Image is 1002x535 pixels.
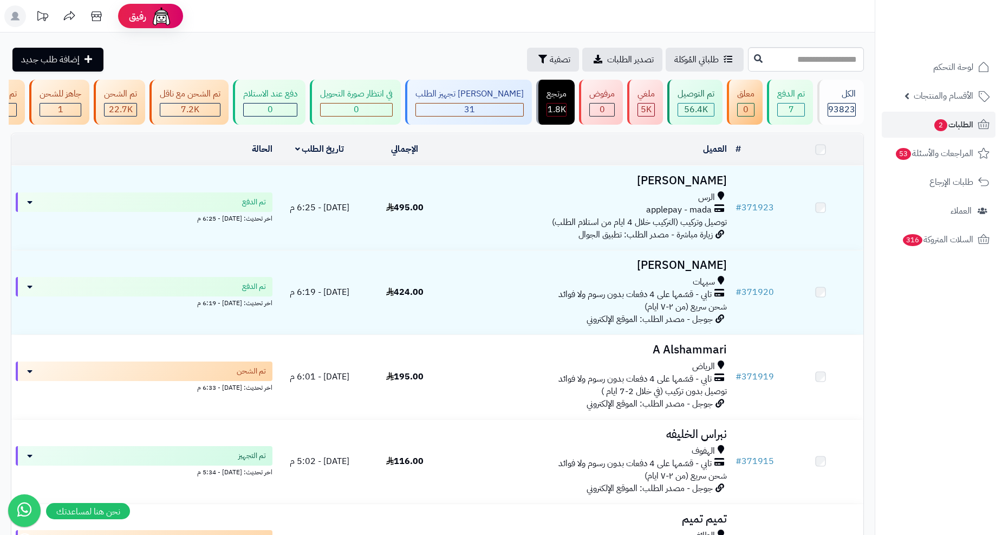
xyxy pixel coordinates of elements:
[929,175,973,190] span: طلبات الإرجاع
[550,53,570,66] span: تصفية
[778,104,804,116] div: 7
[386,370,424,383] span: 195.00
[703,143,727,156] a: العميل
[242,197,266,208] span: تم الدفع
[548,103,566,116] span: 1.8K
[587,397,713,410] span: جوجل - مصدر الطلب: الموقع الإلكتروني
[882,227,996,253] a: السلات المتروكة316
[464,103,475,116] span: 31
[16,381,272,392] div: اخر تحديث: [DATE] - 6:33 م
[416,104,523,116] div: 31
[765,80,815,125] a: تم الدفع 7
[600,103,605,116] span: 0
[678,104,714,116] div: 56388
[578,228,713,241] span: زيارة مباشرة - مصدر الطلب: تطبيق الجوال
[129,10,146,23] span: رفيق
[684,103,708,116] span: 56.4K
[268,103,273,116] span: 0
[882,140,996,166] a: المراجعات والأسئلة53
[903,234,922,246] span: 316
[452,259,727,272] h3: [PERSON_NAME]
[547,104,566,116] div: 1798
[40,104,81,116] div: 1
[725,80,765,125] a: معلق 0
[29,5,56,30] a: تحديثات المنصة
[914,88,973,104] span: الأقسام والمنتجات
[290,370,349,383] span: [DATE] - 6:01 م
[902,232,973,247] span: السلات المتروكة
[104,88,137,100] div: تم الشحن
[933,60,973,75] span: لوحة التحكم
[295,143,344,156] a: تاريخ الطلب
[736,370,774,383] a: #371919
[828,88,856,100] div: الكل
[882,198,996,224] a: العملاء
[21,53,80,66] span: إضافة طلب جديد
[452,513,727,525] h3: تميم تميم
[693,276,715,288] span: سيهات
[736,455,741,468] span: #
[546,88,567,100] div: مرتجع
[601,385,727,398] span: توصيل بدون تركيب (في خلال 2-7 ايام )
[646,204,712,216] span: applepay - mada
[386,286,424,299] span: 424.00
[736,286,741,299] span: #
[638,104,654,116] div: 4950
[354,103,359,116] span: 0
[12,48,103,72] a: إضافة طلب جديد
[665,80,725,125] a: تم التوصيل 56.4K
[151,5,172,27] img: ai-face.png
[403,80,534,125] a: [PERSON_NAME] تجهيز الطلب 31
[308,80,403,125] a: في انتظار صورة التحويل 0
[777,88,805,100] div: تم الدفع
[386,201,424,214] span: 495.00
[737,88,754,100] div: معلق
[238,450,266,461] span: تم التجهيز
[16,296,272,308] div: اخر تحديث: [DATE] - 6:19 م
[736,455,774,468] a: #371915
[27,80,92,125] a: جاهز للشحن 1
[589,88,615,100] div: مرفوض
[815,80,866,125] a: الكل93823
[641,103,652,116] span: 5K
[552,216,727,229] span: توصيل وتركيب (التركيب خلال 4 ايام من استلام الطلب)
[736,201,774,214] a: #371923
[558,288,712,301] span: تابي - قسّمها على 4 دفعات بدون رسوم ولا فوائد
[391,143,418,156] a: الإجمالي
[558,373,712,385] span: تابي - قسّمها على 4 دفعات بدون رسوم ولا فوائد
[736,286,774,299] a: #371920
[895,146,973,161] span: المراجعات والأسئلة
[452,428,727,441] h3: نبراس الخليفه
[738,104,754,116] div: 0
[243,88,297,100] div: دفع عند الاستلام
[934,119,947,131] span: 2
[743,103,749,116] span: 0
[527,48,579,72] button: تصفية
[231,80,308,125] a: دفع عند الاستلام 0
[386,455,424,468] span: 116.00
[896,148,911,160] span: 53
[736,370,741,383] span: #
[558,457,712,470] span: تابي - قسّمها على 4 دفعات بدون رسوم ولا فوائد
[92,80,147,125] a: تم الشحن 22.7K
[789,103,794,116] span: 7
[242,281,266,292] span: تم الدفع
[607,53,654,66] span: تصدير الطلبات
[452,344,727,356] h3: A Alshammari
[587,313,713,326] span: جوجل - مصدر الطلب: الموقع الإلكتروني
[933,117,973,132] span: الطلبات
[16,212,272,223] div: اخر تحديث: [DATE] - 6:25 م
[882,112,996,138] a: الطلبات2
[666,48,744,72] a: طلباتي المُوكلة
[237,366,266,377] span: تم الشحن
[637,88,655,100] div: ملغي
[828,103,855,116] span: 93823
[736,201,741,214] span: #
[290,455,349,468] span: [DATE] - 5:02 م
[290,201,349,214] span: [DATE] - 6:25 م
[16,466,272,477] div: اخر تحديث: [DATE] - 5:34 م
[678,88,714,100] div: تم التوصيل
[290,286,349,299] span: [DATE] - 6:19 م
[590,104,614,116] div: 0
[181,103,199,116] span: 7.2K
